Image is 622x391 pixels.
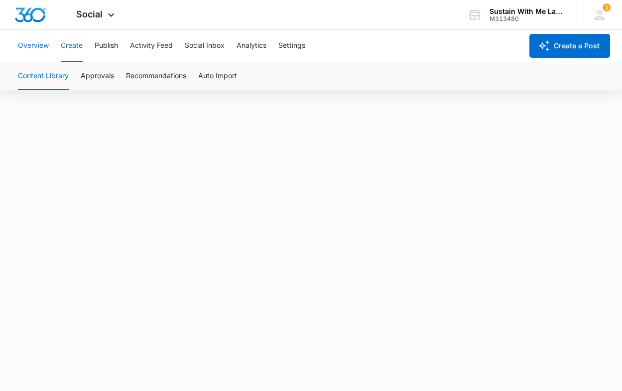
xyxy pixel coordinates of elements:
div: notifications count [603,3,611,11]
button: Settings [278,30,305,62]
button: Recommendations [126,62,186,90]
button: Approvals [81,62,114,90]
button: Auto Import [198,62,237,90]
button: Activity Feed [130,30,173,62]
button: Analytics [237,30,266,62]
button: Content Library [18,62,69,90]
span: 1 [603,3,611,11]
button: Publish [95,30,118,62]
div: account id [490,15,562,22]
button: Overview [18,30,49,62]
span: Social [76,9,103,19]
div: account name [490,7,562,15]
button: Create [61,30,83,62]
button: Create a Post [529,34,610,58]
button: Social Inbox [185,30,225,62]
